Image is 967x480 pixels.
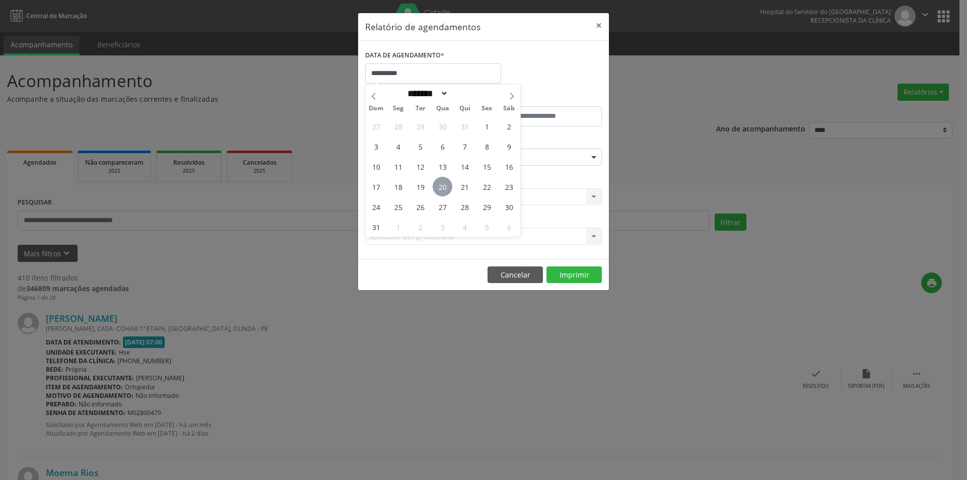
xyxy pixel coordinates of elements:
span: Agosto 21, 2025 [455,177,474,196]
span: Agosto 10, 2025 [366,157,386,176]
span: Julho 27, 2025 [366,116,386,136]
span: Agosto 12, 2025 [410,157,430,176]
span: Sex [476,105,498,112]
button: Imprimir [546,266,602,284]
span: Agosto 26, 2025 [410,197,430,217]
span: Agosto 20, 2025 [433,177,452,196]
span: Qua [432,105,454,112]
span: Agosto 13, 2025 [433,157,452,176]
span: Agosto 19, 2025 [410,177,430,196]
span: Agosto 25, 2025 [388,197,408,217]
span: Agosto 17, 2025 [366,177,386,196]
span: Agosto 3, 2025 [366,136,386,156]
span: Setembro 3, 2025 [433,217,452,237]
span: Setembro 2, 2025 [410,217,430,237]
span: Agosto 29, 2025 [477,197,497,217]
span: Agosto 14, 2025 [455,157,474,176]
span: Setembro 6, 2025 [499,217,519,237]
span: Qui [454,105,476,112]
span: Agosto 27, 2025 [433,197,452,217]
span: Agosto 24, 2025 [366,197,386,217]
span: Dom [365,105,387,112]
span: Agosto 11, 2025 [388,157,408,176]
span: Agosto 8, 2025 [477,136,497,156]
span: Agosto 18, 2025 [388,177,408,196]
span: Agosto 22, 2025 [477,177,497,196]
span: Setembro 1, 2025 [388,217,408,237]
span: Agosto 23, 2025 [499,177,519,196]
span: Setembro 4, 2025 [455,217,474,237]
button: Close [589,13,609,38]
span: Julho 29, 2025 [410,116,430,136]
span: Agosto 4, 2025 [388,136,408,156]
label: ATÉ [486,91,602,106]
button: Cancelar [488,266,543,284]
span: Agosto 9, 2025 [499,136,519,156]
span: Agosto 30, 2025 [499,197,519,217]
span: Julho 28, 2025 [388,116,408,136]
span: Seg [387,105,409,112]
span: Agosto 2, 2025 [499,116,519,136]
span: Agosto 7, 2025 [455,136,474,156]
span: Agosto 15, 2025 [477,157,497,176]
h5: Relatório de agendamentos [365,20,480,33]
select: Month [404,88,448,99]
span: Setembro 5, 2025 [477,217,497,237]
span: Julho 30, 2025 [433,116,452,136]
span: Julho 31, 2025 [455,116,474,136]
label: DATA DE AGENDAMENTO [365,48,444,63]
span: Agosto 5, 2025 [410,136,430,156]
span: Agosto 31, 2025 [366,217,386,237]
span: Agosto 16, 2025 [499,157,519,176]
span: Agosto 28, 2025 [455,197,474,217]
span: Agosto 6, 2025 [433,136,452,156]
span: Sáb [498,105,520,112]
span: Agosto 1, 2025 [477,116,497,136]
input: Year [448,88,481,99]
span: Ter [409,105,432,112]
